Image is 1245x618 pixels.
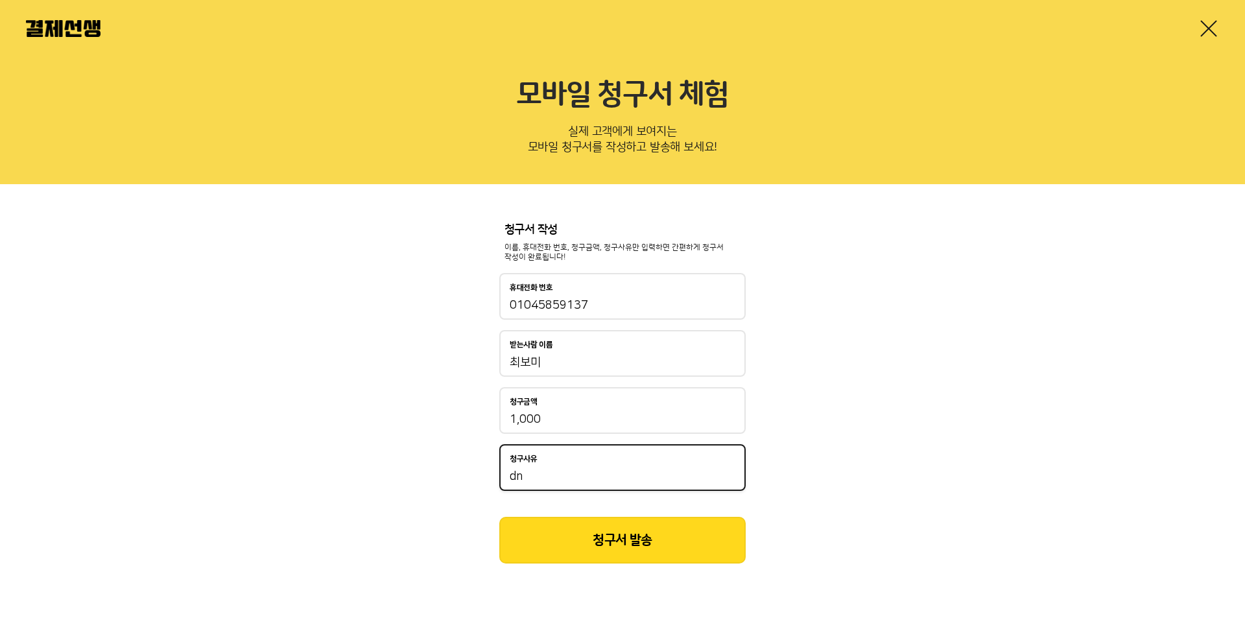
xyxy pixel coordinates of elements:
[510,355,735,370] input: 받는사람 이름
[26,78,1219,113] h2: 모바일 청구서 체험
[504,243,741,263] p: 이름, 휴대전화 번호, 청구금액, 청구사유만 입력하면 간편하게 청구서 작성이 완료됩니다!
[510,412,735,427] input: 청구금액
[26,20,101,37] img: 결제선생
[510,283,553,292] p: 휴대전화 번호
[510,455,538,464] p: 청구사유
[510,298,735,313] input: 휴대전화 번호
[499,517,746,564] button: 청구서 발송
[504,223,741,237] p: 청구서 작성
[510,469,735,484] input: 청구사유
[510,398,538,407] p: 청구금액
[510,340,553,350] p: 받는사람 이름
[26,121,1219,163] p: 실제 고객에게 보여지는 모바일 청구서를 작성하고 발송해 보세요!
